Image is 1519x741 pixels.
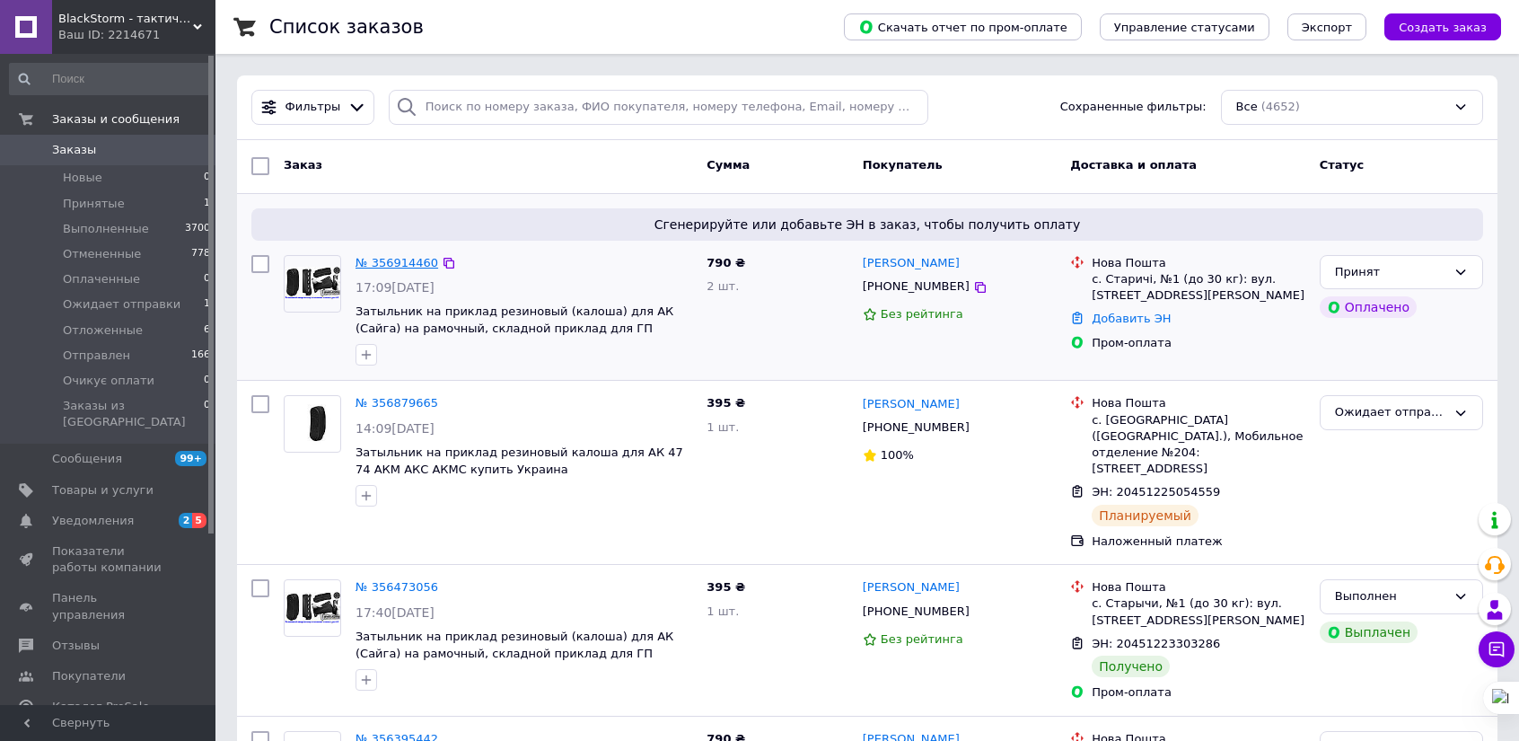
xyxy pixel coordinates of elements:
span: BlackStorm - тактичні обвіси АК47, АК74, АКМ, АКС, АКМС, планка пікатіні коліматор, комплекти булпап [58,11,193,27]
div: Ожидает отправки [1335,403,1446,422]
div: Нова Пошта [1092,255,1305,271]
span: 2 [179,513,193,528]
span: Скачать отчет по пром-оплате [858,19,1067,35]
span: 17:40[DATE] [356,605,435,620]
span: Панель управления [52,590,166,622]
span: 395 ₴ [707,396,745,410]
div: Пром-оплата [1092,684,1305,701]
span: Показатели работы компании [52,543,166,576]
span: 1 шт. [707,420,739,434]
span: Очикує оплати [63,373,154,389]
span: 778 [191,246,210,262]
span: Уведомления [52,513,134,529]
a: Затыльник на приклад резиновый калоша для АК 47 74 АКМ АКС АКМС купить Украина [356,445,683,476]
span: Принятые [63,196,125,212]
span: Покупатели [52,668,126,684]
span: [PHONE_NUMBER] [863,604,970,618]
span: 2 шт. [707,279,739,293]
div: Планируемый [1092,505,1199,526]
button: Экспорт [1287,13,1366,40]
button: Создать заказ [1384,13,1501,40]
span: Доставка и оплата [1070,158,1197,172]
a: [PERSON_NAME] [863,396,960,413]
input: Поиск [9,63,212,95]
div: Пром-оплата [1092,335,1305,351]
span: 0 [204,373,210,389]
div: Принят [1335,263,1446,282]
span: Экспорт [1302,21,1352,34]
span: 166 [191,348,210,364]
span: 395 ₴ [707,580,745,594]
span: ЭН: 20451225054559 [1092,485,1220,498]
span: Заказ [284,158,322,172]
span: 1 [204,196,210,212]
a: Создать заказ [1366,20,1501,33]
span: ЭН: 20451223303286 [1092,637,1220,650]
span: 6 [204,322,210,339]
span: Выполненные [63,221,149,237]
span: Все [1236,99,1258,116]
span: Отзывы [52,638,100,654]
div: Наложенный платеж [1092,534,1305,550]
span: Товары и услуги [52,482,154,498]
span: 790 ₴ [707,256,745,269]
a: Добавить ЭН [1092,312,1171,325]
div: Ваш ID: 2214671 [58,27,215,43]
a: № 356879665 [356,396,438,410]
span: Фильтры [285,99,341,116]
span: 0 [204,398,210,430]
a: Затыльник на приклад резиновый (калоша) для АК (Сайга) на рамочный, складной приклад для ГП купит... [356,304,673,351]
div: Оплачено [1320,296,1417,318]
span: Заказы и сообщения [52,111,180,128]
a: [PERSON_NAME] [863,579,960,596]
a: № 356473056 [356,580,438,594]
span: 17:09[DATE] [356,280,435,295]
div: с. Старычи, №1 (до 30 кг): вул. [STREET_ADDRESS][PERSON_NAME] [1092,595,1305,628]
span: 14:09[DATE] [356,421,435,436]
span: 99+ [175,451,206,466]
div: Выплачен [1320,622,1418,643]
span: Каталог ProSale [52,699,149,715]
span: Отправлен [63,348,130,364]
div: Выполнен [1335,587,1446,606]
input: Поиск по номеру заказа, ФИО покупателя, номеру телефона, Email, номеру накладной [389,90,928,125]
button: Управление статусами [1100,13,1269,40]
span: 1 шт. [707,604,739,618]
img: Фото товару [285,404,340,444]
span: Ожидает отправки [63,296,180,313]
div: Получено [1092,656,1170,677]
div: Нова Пошта [1092,579,1305,595]
span: Статус [1320,158,1365,172]
a: № 356914460 [356,256,438,269]
span: Сгенерируйте или добавьте ЭН в заказ, чтобы получить оплату [259,216,1476,234]
a: [PERSON_NAME] [863,255,960,272]
img: Фото товару [285,592,340,625]
button: Скачать отчет по пром-оплате [844,13,1082,40]
span: Заказы из [GEOGRAPHIC_DATA] [63,398,204,430]
a: Фото товару [284,395,341,453]
button: Чат с покупателем [1479,631,1515,667]
a: Фото товару [284,579,341,637]
span: [PHONE_NUMBER] [863,420,970,434]
span: Отмененные [63,246,141,262]
span: Оплаченные [63,271,140,287]
span: [PHONE_NUMBER] [863,279,970,293]
span: 3700 [185,221,210,237]
span: Сумма [707,158,750,172]
span: Сохраненные фильтры: [1060,99,1207,116]
a: Затыльник на приклад резиновый (калоша) для АК (Сайга) на рамочный, складной приклад для ГП купит... [356,630,673,676]
span: 0 [204,170,210,186]
a: Фото товару [284,255,341,313]
span: Создать заказ [1399,21,1487,34]
span: Управление статусами [1114,21,1255,34]
span: Без рейтинга [881,307,963,321]
span: Заказы [52,142,96,158]
span: Покупатель [863,158,943,172]
span: Сообщения [52,451,122,467]
div: Нова Пошта [1092,395,1305,411]
img: Фото товару [285,267,340,300]
h1: Список заказов [269,16,424,38]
